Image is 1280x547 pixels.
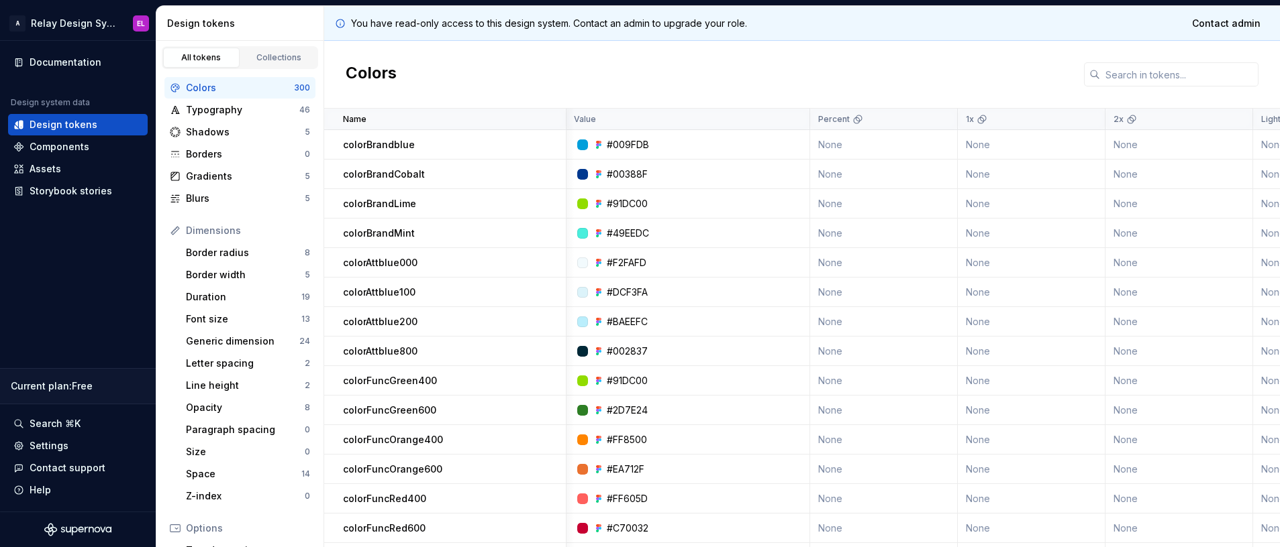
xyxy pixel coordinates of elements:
[1100,62,1259,86] input: Search in tokens...
[810,484,958,513] td: None
[30,162,61,176] div: Assets
[186,192,305,205] div: Blurs
[186,312,301,326] div: Font size
[810,513,958,543] td: None
[186,445,305,459] div: Size
[186,147,305,161] div: Borders
[958,425,1105,454] td: None
[186,423,305,436] div: Paragraph spacing
[958,278,1105,307] td: None
[810,248,958,278] td: None
[305,402,310,413] div: 8
[1183,11,1269,36] a: Contact admin
[186,379,305,392] div: Line height
[343,433,443,446] p: colorFuncOrange400
[1105,219,1253,248] td: None
[810,219,958,248] td: None
[958,189,1105,219] td: None
[30,483,51,497] div: Help
[810,425,958,454] td: None
[343,286,415,299] p: colorAttblue100
[958,337,1105,366] td: None
[30,118,97,131] div: Design tokens
[305,247,310,258] div: 8
[301,314,310,324] div: 13
[607,433,647,446] div: #FF8500
[607,463,644,476] div: #EA712F
[607,315,648,328] div: #BAEEFC
[186,401,305,414] div: Opacity
[1105,337,1253,366] td: None
[299,105,310,115] div: 46
[294,82,310,93] div: 300
[8,158,148,180] a: Assets
[186,81,294,95] div: Colors
[137,18,145,29] div: EL
[958,307,1105,337] td: None
[186,224,310,237] div: Dimensions
[8,479,148,501] button: Help
[305,358,310,369] div: 2
[343,463,442,476] p: colorFuncOrange600
[186,246,305,259] div: Border radius
[186,170,305,183] div: Gradients
[186,357,305,370] div: Letter spacing
[607,227,649,240] div: #49EEDC
[966,114,974,125] p: 1x
[343,256,417,269] p: colorAttblue000
[818,114,850,125] p: Percent
[301,469,310,479] div: 14
[607,492,648,505] div: #FF605D
[168,52,235,63] div: All tokens
[1105,396,1253,425] td: None
[181,353,315,374] a: Letter spacing2
[607,345,648,358] div: #002837
[305,424,310,435] div: 0
[181,242,315,263] a: Border radius8
[1192,17,1261,30] span: Contact admin
[305,127,310,137] div: 5
[305,269,310,280] div: 5
[958,248,1105,278] td: None
[8,52,148,73] a: Documentation
[11,97,90,108] div: Design system data
[3,9,153,38] button: ARelay Design SystemEL
[164,99,315,121] a: Typography46
[246,52,313,63] div: Collections
[343,138,415,151] p: colorBrandblue
[1114,114,1124,125] p: 2x
[1105,130,1253,160] td: None
[343,345,417,358] p: colorAttblue800
[186,290,301,304] div: Duration
[9,15,26,32] div: A
[181,441,315,463] a: Size0
[164,77,315,99] a: Colors300
[8,180,148,202] a: Storybook stories
[305,380,310,391] div: 2
[186,489,305,503] div: Z-index
[305,491,310,501] div: 0
[958,484,1105,513] td: None
[958,219,1105,248] td: None
[1105,248,1253,278] td: None
[1105,425,1253,454] td: None
[30,56,101,69] div: Documentation
[343,315,417,328] p: colorAttblue200
[186,125,305,139] div: Shadows
[810,160,958,189] td: None
[30,461,105,475] div: Contact support
[30,184,112,198] div: Storybook stories
[181,286,315,308] a: Duration19
[30,439,68,452] div: Settings
[305,149,310,160] div: 0
[186,467,301,481] div: Space
[30,417,81,430] div: Search ⌘K
[810,307,958,337] td: None
[1105,189,1253,219] td: None
[958,160,1105,189] td: None
[8,413,148,434] button: Search ⌘K
[958,130,1105,160] td: None
[346,62,397,86] h2: Colors
[607,374,648,387] div: #91DC00
[810,278,958,307] td: None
